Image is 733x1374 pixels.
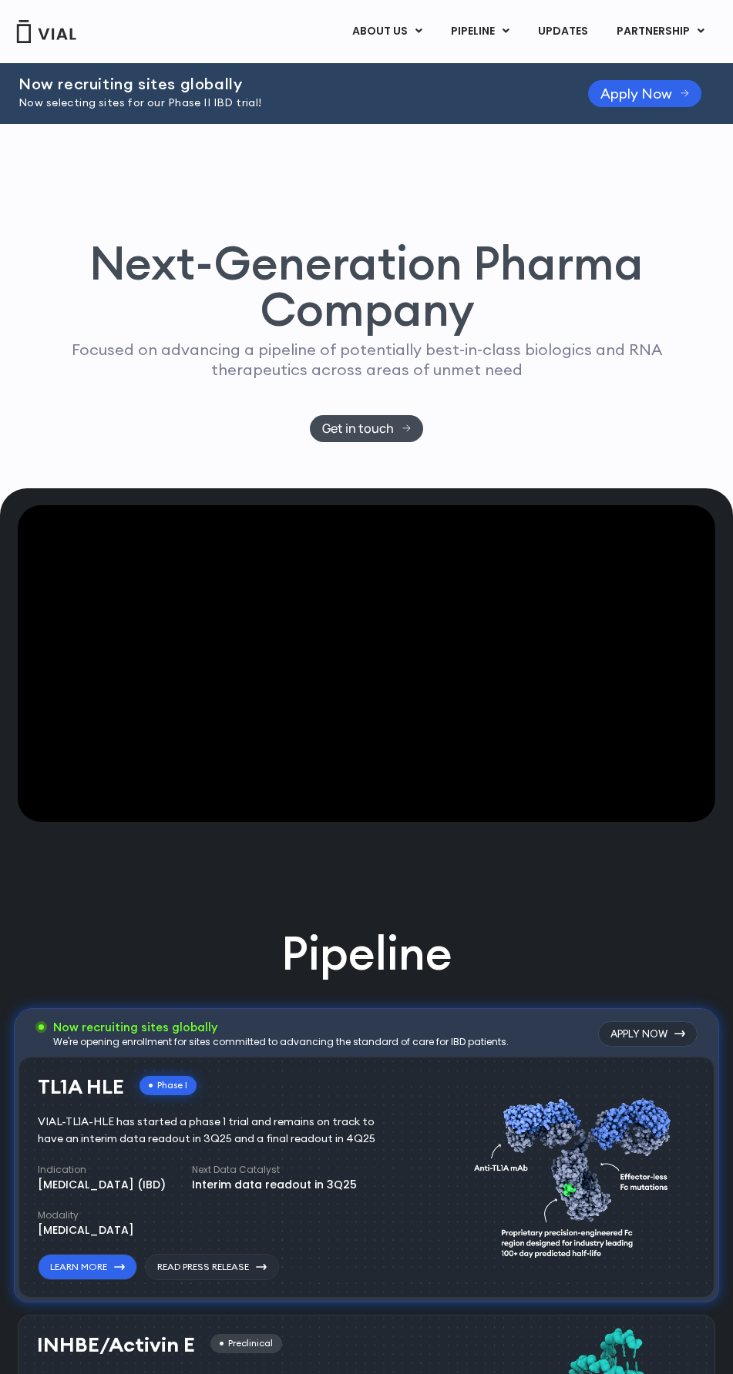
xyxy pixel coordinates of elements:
img: Vial Logo [15,20,77,43]
a: ABOUT USMenu Toggle [336,18,434,45]
span: [MEDICAL_DATA] (IBD) [38,1177,166,1192]
span: [MEDICAL_DATA] [38,1222,134,1238]
span: Focused on advancing a pipeline of potentially best-in-class biologics and RNA therapeutics acros... [72,340,662,379]
span: PIPELINE [451,23,495,39]
span: Now recruiting sites globally [53,1020,217,1034]
span: Now recruiting sites globally [18,74,242,93]
a: Apply Now [598,1021,698,1047]
a: Get in touch [310,415,423,442]
a: PARTNERSHIPMenu Toggle [600,18,717,45]
a: UPDATES [522,18,600,45]
span: Read Press Release [157,1260,249,1274]
span: Indication [38,1163,86,1176]
span: Now selecting sites for our Phase II IBD trial! [18,96,262,109]
a: Learn More [38,1254,137,1280]
span: Get in touch [322,420,394,437]
span: Apply Now [610,1027,667,1041]
span: We're opening enrollment for sites committed to advancing the standard of care for IBD patients. [53,1035,509,1048]
span: Interim data readout in 3Q25 [192,1177,357,1192]
span: PARTNERSHIP [617,23,690,39]
span: Preclinical [228,1337,273,1350]
span: Learn More [50,1260,107,1274]
a: Apply Now [588,80,701,107]
span: UPDATES [538,23,588,39]
span: ABOUT US [352,23,408,39]
a: Read Press Release [145,1254,279,1280]
span: VIAL-TL1A-HLE has started a phase 1 trial and remains on track to have an interim data readout in... [38,1114,375,1145]
span: Phase I [157,1079,187,1092]
a: PIPELINEMenu Toggle [435,18,521,45]
span: TL1A HLE [38,1074,124,1099]
span: Modality [38,1208,79,1222]
img: TL1A antibody diagram. [474,1068,680,1280]
span: Apply Now [600,85,672,102]
span: Pipeline [281,923,452,982]
span: Next-Generation Pharma Company [89,233,644,338]
span: INHBE/Activin E [37,1332,195,1357]
span: Next Data Catalyst [192,1163,280,1176]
